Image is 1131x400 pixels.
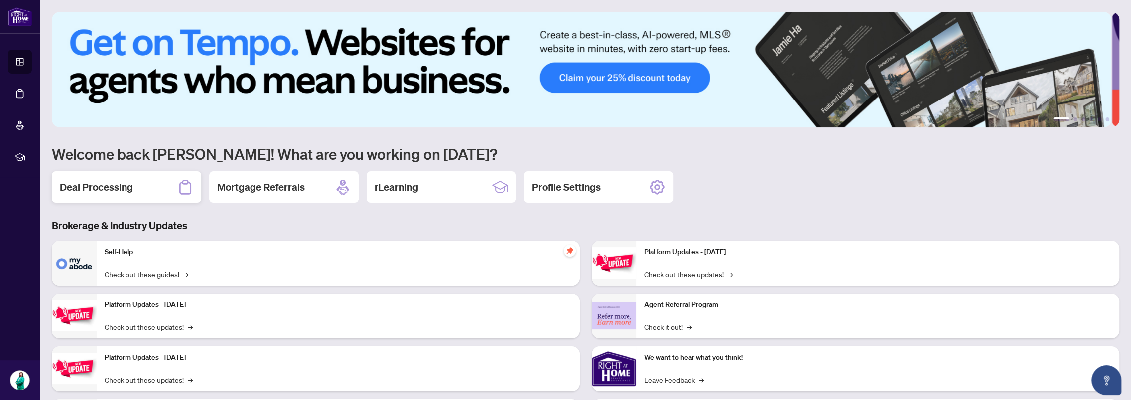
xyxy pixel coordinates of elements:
[52,219,1119,233] h3: Brokerage & Industry Updates
[1053,117,1069,121] button: 1
[105,269,188,280] a: Check out these guides!→
[188,321,193,332] span: →
[1091,365,1121,395] button: Open asap
[564,245,576,257] span: pushpin
[105,300,572,310] p: Platform Updates - [DATE]
[52,144,1119,163] h1: Welcome back [PERSON_NAME]! What are you working on [DATE]?
[183,269,188,280] span: →
[105,352,572,363] p: Platform Updates - [DATE]
[52,12,1111,127] img: Slide 0
[532,180,601,194] h2: Profile Settings
[644,300,1112,310] p: Agent Referral Program
[52,241,97,286] img: Self-Help
[60,180,133,194] h2: Deal Processing
[105,247,572,258] p: Self-Help
[1105,117,1109,121] button: 6
[52,300,97,331] img: Platform Updates - September 16, 2025
[1073,117,1077,121] button: 2
[644,374,704,385] a: Leave Feedback→
[8,7,32,26] img: logo
[105,374,193,385] a: Check out these updates!→
[687,321,692,332] span: →
[644,352,1112,363] p: We want to hear what you think!
[188,374,193,385] span: →
[644,269,733,280] a: Check out these updates!→
[1081,117,1085,121] button: 3
[105,321,193,332] a: Check out these updates!→
[644,321,692,332] a: Check it out!→
[217,180,305,194] h2: Mortgage Referrals
[699,374,704,385] span: →
[1089,117,1093,121] button: 4
[728,269,733,280] span: →
[592,346,636,391] img: We want to hear what you think!
[592,302,636,329] img: Agent Referral Program
[592,247,636,279] img: Platform Updates - June 23, 2025
[52,353,97,384] img: Platform Updates - July 21, 2025
[644,247,1112,258] p: Platform Updates - [DATE]
[375,180,418,194] h2: rLearning
[1097,117,1101,121] button: 5
[10,371,29,390] img: Profile Icon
